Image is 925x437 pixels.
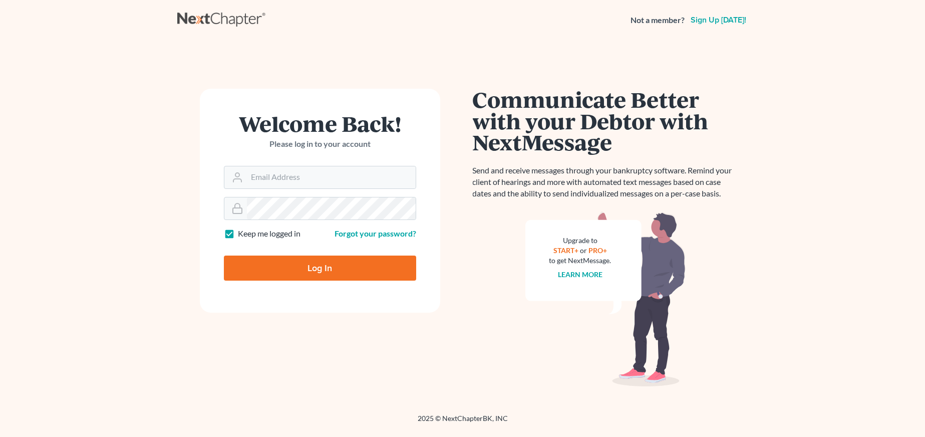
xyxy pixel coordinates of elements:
img: nextmessage_bg-59042aed3d76b12b5cd301f8e5b87938c9018125f34e5fa2b7a6b67550977c72.svg [525,211,686,387]
a: START+ [553,246,578,255]
span: or [580,246,587,255]
a: Forgot your password? [335,229,416,238]
div: Upgrade to [549,236,611,246]
a: Learn more [558,270,602,279]
div: to get NextMessage. [549,256,611,266]
h1: Communicate Better with your Debtor with NextMessage [473,89,738,153]
h1: Welcome Back! [224,113,416,134]
input: Log In [224,256,416,281]
label: Keep me logged in [238,228,300,240]
strong: Not a member? [631,15,685,26]
a: PRO+ [588,246,607,255]
a: Sign up [DATE]! [689,16,748,24]
p: Send and receive messages through your bankruptcy software. Remind your client of hearings and mo... [473,165,738,199]
input: Email Address [247,166,416,188]
div: 2025 © NextChapterBK, INC [177,413,748,431]
p: Please log in to your account [224,138,416,150]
